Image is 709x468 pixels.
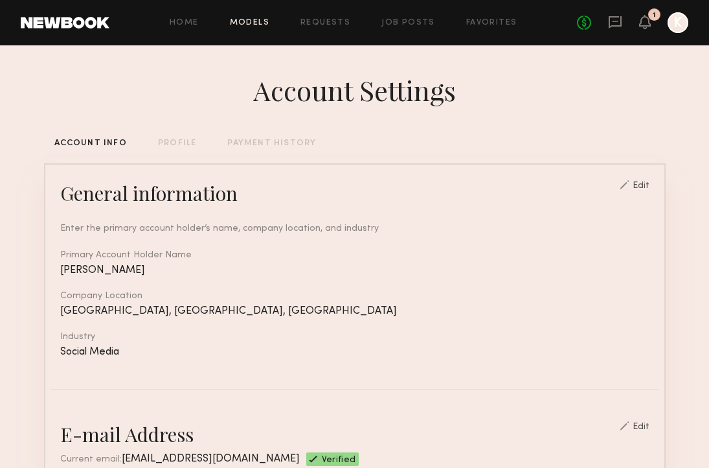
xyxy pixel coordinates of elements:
[158,139,196,148] div: PROFILE
[381,19,435,27] a: Job Posts
[60,180,238,206] div: General information
[60,222,649,235] div: Enter the primary account holder’s name, company location, and industry
[300,19,350,27] a: Requests
[322,456,356,466] span: Verified
[60,292,649,301] div: Company Location
[60,452,300,466] div: Current email:
[253,72,456,108] div: Account Settings
[54,139,127,148] div: ACCOUNT INFO
[633,181,649,191] div: Edit
[227,139,316,148] div: PAYMENT HISTORY
[230,19,269,27] a: Models
[60,306,649,317] div: [GEOGRAPHIC_DATA], [GEOGRAPHIC_DATA], [GEOGRAPHIC_DATA]
[122,454,300,464] span: [EMAIL_ADDRESS][DOMAIN_NAME]
[60,347,649,358] div: Social Media
[653,12,656,19] div: 1
[60,421,194,447] div: E-mail Address
[60,251,649,260] div: Primary Account Holder Name
[60,333,649,342] div: Industry
[466,19,517,27] a: Favorites
[60,265,649,276] div: [PERSON_NAME]
[170,19,199,27] a: Home
[668,12,688,33] a: K
[633,423,649,432] div: Edit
